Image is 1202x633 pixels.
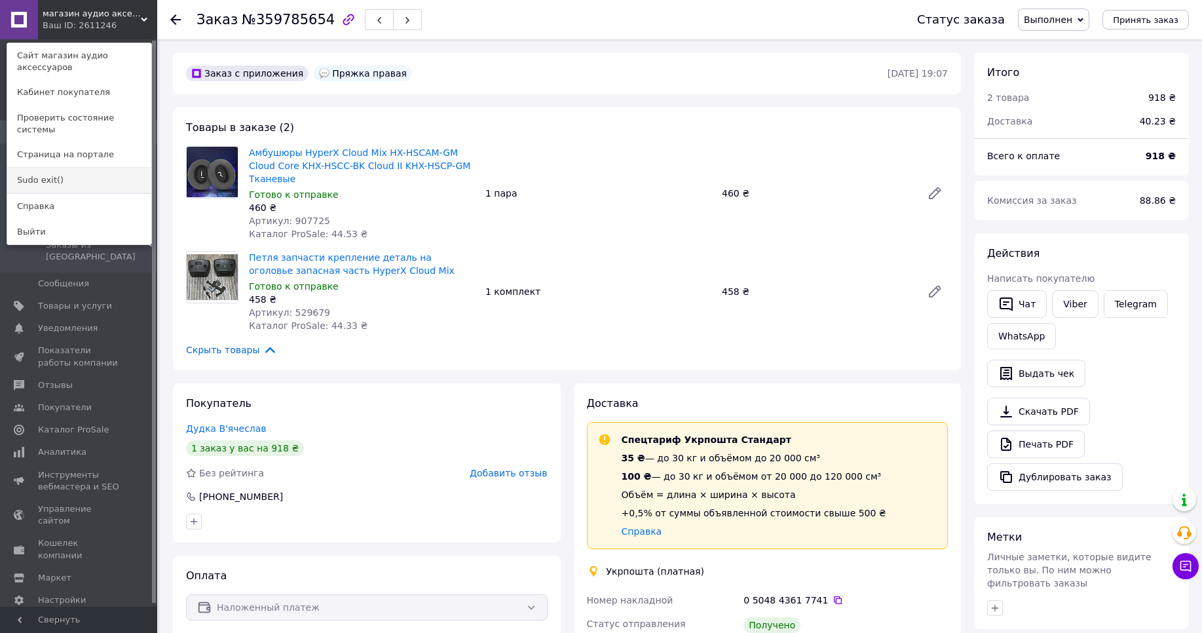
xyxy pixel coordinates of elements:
span: Каталог ProSale: 44.53 ₴ [249,229,367,239]
a: Справка [7,194,151,219]
button: Чат с покупателем [1173,553,1199,579]
div: Вернуться назад [170,13,181,26]
a: Viber [1052,290,1098,318]
img: Петля запчасти крепление деталь на оголовье запасная часть HyperX Cloud Mix [187,254,238,300]
span: №359785654 [242,12,335,28]
span: Показатели работы компании [38,345,121,368]
span: Сообщения [38,278,89,290]
span: Настройки [38,594,86,606]
b: 918 ₴ [1146,151,1176,161]
time: [DATE] 19:07 [888,68,948,79]
span: Скрыть товары [186,343,277,357]
a: Печать PDF [987,431,1085,458]
span: Действия [987,247,1040,259]
span: Покупатели [38,402,92,413]
button: Чат [987,290,1047,318]
a: Telegram [1104,290,1168,318]
span: 2 товара [987,92,1029,103]
div: Укрпошта (платная) [603,565,708,578]
div: Заказ с приложения [186,66,309,81]
div: [PHONE_NUMBER] [198,490,284,503]
span: Доставка [987,116,1032,126]
span: Покупатель [186,397,252,410]
span: Кошелек компании [38,537,121,561]
a: Редактировать [922,180,948,206]
div: — до 30 кг и объёмом до 20 000 см³ [622,451,886,465]
div: 458 ₴ [249,293,475,306]
span: Артикул: 907725 [249,216,330,226]
span: Принять заказ [1113,15,1178,25]
div: 1 комплект [480,282,717,301]
span: Инструменты вебмастера и SEO [38,469,121,493]
span: Маркет [38,572,71,584]
span: Каталог ProSale: 44.33 ₴ [249,320,367,331]
span: магазин аудио аксессуаров [43,8,141,20]
button: Выдать чек [987,360,1085,387]
div: Статус заказа [917,13,1005,26]
a: Амбушюры HyperX Cloud Mix HX-HSCAM-GM Cloud Core KHX-HSCC-BK Cloud II KHX-HSCP-GM Тканевые [249,147,470,184]
a: Sudo exit() [7,168,151,193]
a: Редактировать [922,278,948,305]
span: 88.86 ₴ [1140,195,1176,206]
div: 1 заказ у вас на 918 ₴ [186,440,304,456]
span: Выполнен [1024,14,1072,25]
a: Сайт магазин аудио аксессуаров [7,43,151,80]
span: Управление сайтом [38,503,121,527]
button: Принять заказ [1102,10,1189,29]
span: Каталог ProSale [38,424,109,436]
span: Доставка [587,397,639,410]
span: Без рейтинга [199,468,264,478]
a: Проверить состояние системы [7,105,151,142]
a: Выйти [7,220,151,244]
span: Комиссия за заказ [987,195,1077,206]
span: Аналитика [38,446,86,458]
div: 460 ₴ [717,184,916,202]
span: Статус отправления [587,619,686,629]
span: Артикул: 529679 [249,307,330,318]
a: Скачать PDF [987,398,1090,425]
span: Личные заметки, которые видите только вы. По ним можно фильтровать заказы [987,552,1152,588]
div: Получено [743,617,800,633]
span: Отзывы [38,379,73,391]
span: 0 [149,239,153,263]
span: Товары в заказе (2) [186,121,294,134]
span: Заказы из [GEOGRAPHIC_DATA] [46,239,149,263]
span: 35 ₴ [622,453,645,463]
span: Товары и услуги [38,300,112,312]
button: Дублировать заказ [987,463,1123,491]
div: Объём = длина × ширина × высота [622,488,886,501]
a: Кабинет покупателя [7,80,151,105]
div: 0 5048 4361 7741 [743,594,948,607]
span: Всего к оплате [987,151,1060,161]
span: Спецтариф Укрпошта Стандарт [622,434,791,445]
span: Написать покупателю [987,273,1095,284]
div: 458 ₴ [717,282,916,301]
img: :speech_balloon: [319,68,329,79]
span: Номер накладной [587,595,673,605]
div: Ваш ID: 2611246 [43,20,98,31]
div: +0,5% от суммы объявленной стоимости свыше 500 ₴ [622,507,886,520]
div: 460 ₴ [249,201,475,214]
span: Готово к отправке [249,189,339,200]
span: Готово к отправке [249,281,339,292]
a: Петля запчасти крепление деталь на оголовье запасная часть HyperX Cloud Mix [249,252,455,276]
a: Дудка В'ячеслав [186,423,267,434]
span: 100 ₴ [622,471,652,482]
span: Оплата [186,569,227,582]
span: Метки [987,531,1022,543]
div: Пряжка правая [314,66,412,81]
a: WhatsApp [987,323,1056,349]
span: Уведомления [38,322,98,334]
div: 1 пара [480,184,717,202]
span: Добавить отзыв [470,468,547,478]
div: — до 30 кг и объёмом от 20 000 до 120 000 см³ [622,470,886,483]
img: Амбушюры HyperX Cloud Mix HX-HSCAM-GM Cloud Core KHX-HSCC-BK Cloud II KHX-HSCP-GM Тканевые [187,147,238,197]
span: Заказ [197,12,238,28]
div: 918 ₴ [1148,91,1176,104]
a: Справка [622,526,662,537]
a: Страница на портале [7,142,151,167]
span: Итого [987,66,1019,79]
div: 40.23 ₴ [1132,107,1184,136]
